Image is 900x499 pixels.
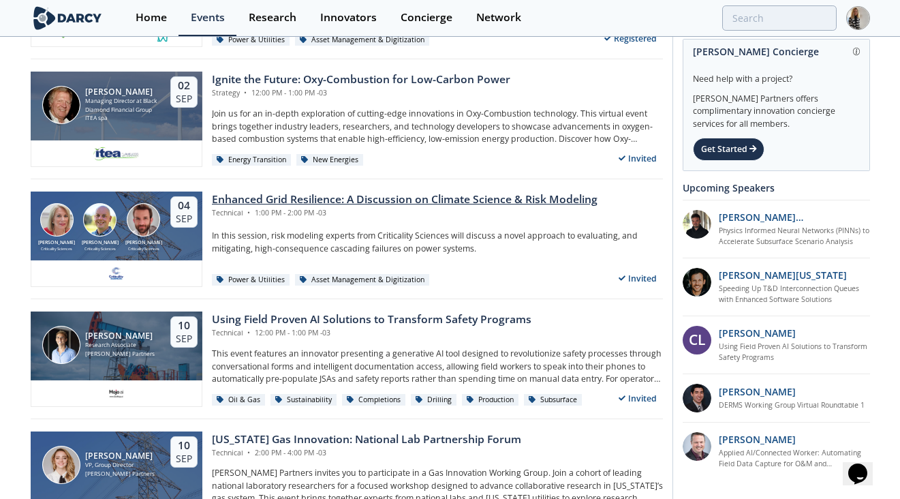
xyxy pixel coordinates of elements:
div: 10 [176,439,192,453]
img: Lindsey Motlow [42,446,80,484]
div: Ignite the Future: Oxy-Combustion for Low-Carbon Power [212,72,510,88]
div: Technical 12:00 PM - 1:00 PM -03 [212,328,531,339]
img: Patrick Imeson [42,86,80,124]
a: Using Field Proven AI Solutions to Transform Safety Programs [719,342,871,363]
p: Join us for an in-depth exploration of cutting-edge innovations in Oxy-Combustion technology. Thi... [212,108,663,145]
p: [PERSON_NAME] [719,432,796,447]
div: Criticality Sciences [35,246,79,252]
a: Speeding Up T&D Interconnection Queues with Enhanced Software Solutions [719,284,871,305]
a: Susan Ginsburg [PERSON_NAME] Criticality Sciences Ben Ruddell [PERSON_NAME] Criticality Sciences ... [31,192,663,287]
div: ITEA spa [85,114,158,123]
div: Research Associate [85,341,155,350]
img: logo-wide.svg [31,6,105,30]
div: Drilling [411,394,457,406]
div: [PERSON_NAME] [35,239,79,247]
div: Registered [598,30,663,47]
img: Susan Ginsburg [40,203,74,237]
img: Ben Ruddell [83,203,117,237]
div: Get Started [693,138,764,161]
div: [PERSON_NAME] Partners [85,470,155,479]
img: 1b183925-147f-4a47-82c9-16eeeed5003c [683,268,711,297]
div: Sustainability [270,394,337,406]
div: Sep [176,93,192,105]
img: f59c13b7-8146-4c0f-b540-69d0cf6e4c34 [108,265,125,282]
div: Upcoming Speakers [683,176,870,200]
div: [PERSON_NAME] [78,239,122,247]
div: Using Field Proven AI Solutions to Transform Safety Programs [212,312,531,328]
span: • [245,448,253,457]
span: • [245,208,253,217]
div: Network [476,12,521,23]
a: Physics Informed Neural Networks (PINNs) to Accelerate Subsurface Scenario Analysis [719,226,871,247]
p: [PERSON_NAME] [PERSON_NAME] [719,210,871,224]
div: Sep [176,333,192,345]
div: Asset Management & Digitization [295,274,430,286]
div: Invited [612,270,663,287]
div: [US_STATE] Gas Innovation: National Lab Partnership Forum [212,432,521,448]
div: CL [683,326,711,354]
div: [PERSON_NAME] [85,331,155,341]
div: Innovators [320,12,377,23]
div: Strategy 12:00 PM - 1:00 PM -03 [212,88,510,99]
span: • [245,328,253,337]
div: Events [191,12,225,23]
a: Patrick Imeson [PERSON_NAME] Managing Director at Black Diamond Financial Group ITEA spa 02 Sep I... [31,72,663,167]
div: Completions [342,394,406,406]
div: 10 [176,319,192,333]
div: Power & Utilities [212,34,290,46]
img: 20112e9a-1f67-404a-878c-a26f1c79f5da [683,210,711,239]
div: Asset Management & Digitization [295,34,430,46]
div: Technical 2:00 PM - 4:00 PM -03 [212,448,521,459]
div: [PERSON_NAME] Concierge [693,40,860,63]
img: c99e3ca0-ae72-4bf9-a710-a645b1189d83 [108,385,125,402]
p: [PERSON_NAME] [719,384,796,399]
input: Advanced Search [722,5,837,31]
div: Enhanced Grid Resilience: A Discussion on Climate Science & Risk Modeling [212,192,598,208]
div: [PERSON_NAME] [85,451,155,461]
a: Juan Mayol [PERSON_NAME] Research Associate [PERSON_NAME] Partners 10 Sep Using Field Proven AI S... [31,312,663,407]
p: This event features an innovator presenting a generative AI tool designed to revolutionize safety... [212,348,663,385]
p: In this session, risk modeling experts from Criticality Sciences will discuss a novel approach to... [212,230,663,255]
div: Home [136,12,167,23]
div: Oil & Gas [212,394,266,406]
div: Sep [176,213,192,225]
div: Need help with a project? [693,63,860,85]
div: [PERSON_NAME] [85,87,158,97]
div: Invited [612,390,663,407]
div: Technical 1:00 PM - 2:00 PM -03 [212,208,598,219]
img: 47e0ea7c-5f2f-49e4-bf12-0fca942f69fc [683,384,711,412]
img: Juan Mayol [42,326,80,364]
img: 257d1208-f7de-4aa6-9675-f79dcebd2004 [683,432,711,461]
p: [PERSON_NAME] [719,326,796,340]
div: 04 [176,199,192,213]
div: Research [249,12,296,23]
div: [PERSON_NAME] Partners [85,350,155,359]
div: Criticality Sciences [122,246,166,252]
div: VP, Group Director [85,461,155,470]
div: Concierge [401,12,452,23]
img: information.svg [853,48,860,55]
div: 02 [176,79,192,93]
div: [PERSON_NAME] [122,239,166,247]
a: Applied AI/Connected Worker: Automating Field Data Capture for O&M and Construction [719,448,871,470]
img: e2203200-5b7a-4eed-a60e-128142053302 [93,145,140,162]
div: [PERSON_NAME] Partners offers complimentary innovation concierge services for all members. [693,86,860,131]
div: Managing Director at Black Diamond Financial Group [85,97,158,114]
p: [PERSON_NAME][US_STATE] [719,268,847,282]
div: New Energies [296,154,364,166]
div: Subsurface [524,394,583,406]
img: Ross Dakin [127,203,160,237]
div: Sep [176,453,192,465]
div: Power & Utilities [212,274,290,286]
a: DERMS Working Group Virtual Roundtable 1 [719,400,865,411]
div: Criticality Sciences [78,246,122,252]
div: Invited [612,150,663,167]
div: Production [462,394,519,406]
iframe: chat widget [843,444,886,485]
img: Profile [846,6,870,30]
span: • [242,88,249,97]
div: Energy Transition [212,154,292,166]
